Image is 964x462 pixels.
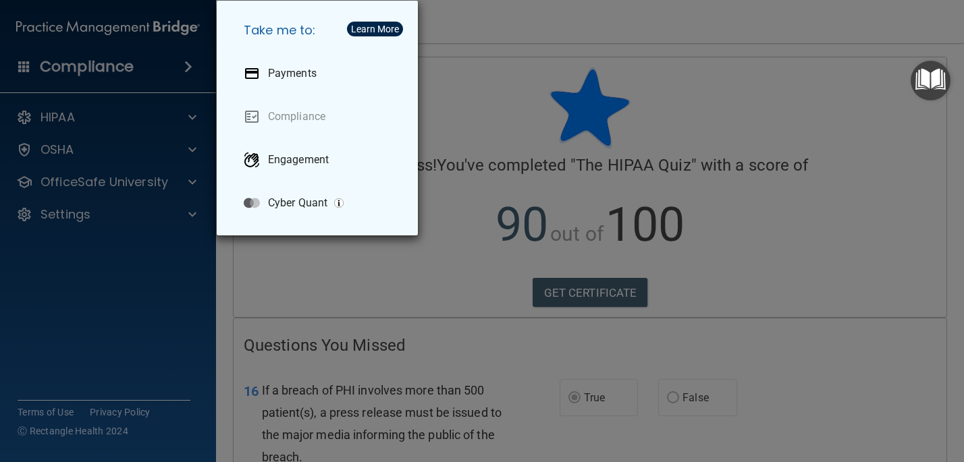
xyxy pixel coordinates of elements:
div: Learn More [351,24,399,34]
iframe: Drift Widget Chat Controller [896,369,948,420]
button: Learn More [347,22,403,36]
p: Cyber Quant [268,196,327,210]
a: Payments [233,55,407,92]
h5: Take me to: [233,11,407,49]
p: Engagement [268,153,329,167]
p: Payments [268,67,317,80]
a: Cyber Quant [233,184,407,222]
a: Compliance [233,98,407,136]
a: Engagement [233,141,407,179]
button: Open Resource Center [911,61,950,100]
